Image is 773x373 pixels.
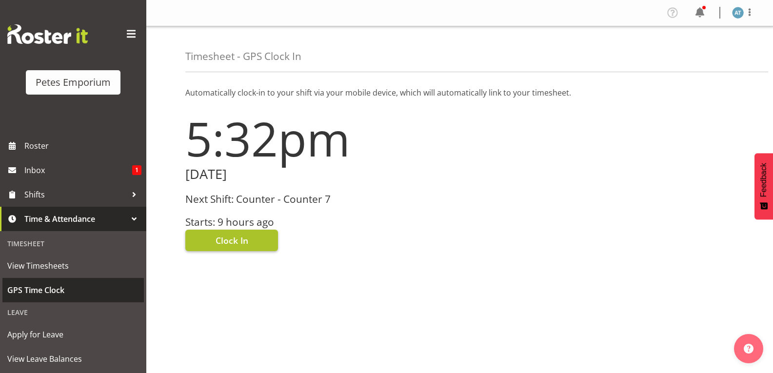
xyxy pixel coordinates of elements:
[185,51,301,62] h4: Timesheet - GPS Clock In
[2,234,144,254] div: Timesheet
[2,322,144,347] a: Apply for Leave
[185,194,454,205] h3: Next Shift: Counter - Counter 7
[132,165,141,175] span: 1
[216,234,248,247] span: Clock In
[24,212,127,226] span: Time & Attendance
[185,112,454,165] h1: 5:32pm
[24,187,127,202] span: Shifts
[185,216,454,228] h3: Starts: 9 hours ago
[2,278,144,302] a: GPS Time Clock
[185,230,278,251] button: Clock In
[24,163,132,177] span: Inbox
[7,327,139,342] span: Apply for Leave
[7,352,139,366] span: View Leave Balances
[732,7,744,19] img: alex-micheal-taniwha5364.jpg
[36,75,111,90] div: Petes Emporium
[185,167,454,182] h2: [DATE]
[24,138,141,153] span: Roster
[7,283,139,297] span: GPS Time Clock
[754,153,773,219] button: Feedback - Show survey
[7,24,88,44] img: Rosterit website logo
[2,347,144,371] a: View Leave Balances
[185,87,734,98] p: Automatically clock-in to your shift via your mobile device, which will automatically link to you...
[744,344,753,353] img: help-xxl-2.png
[759,163,768,197] span: Feedback
[2,302,144,322] div: Leave
[7,258,139,273] span: View Timesheets
[2,254,144,278] a: View Timesheets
